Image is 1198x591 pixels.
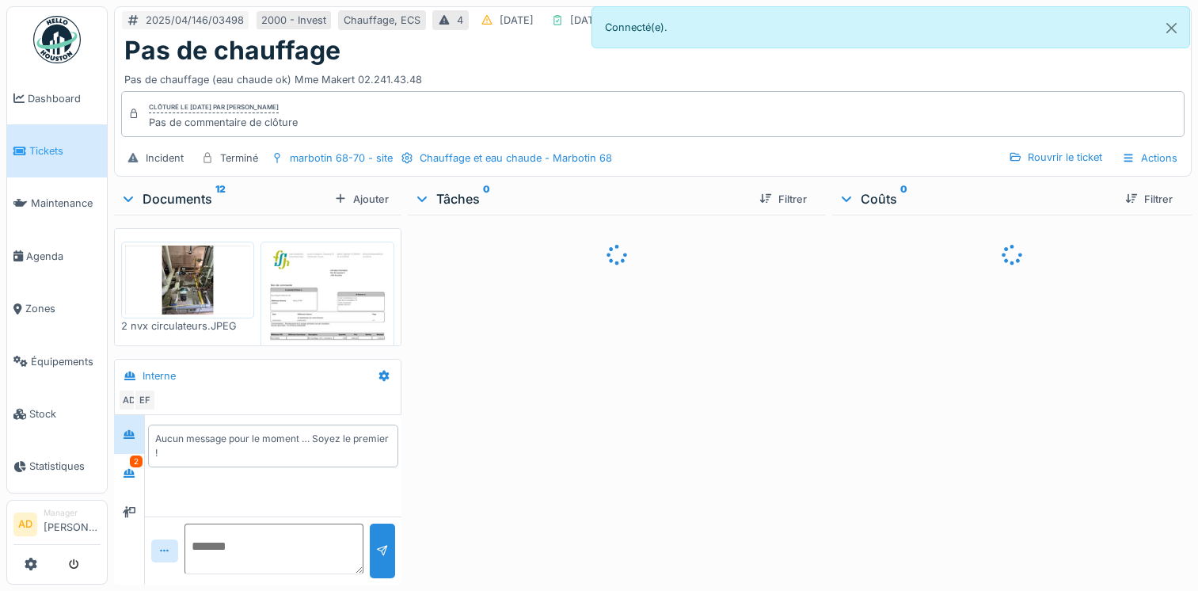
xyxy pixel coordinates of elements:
div: Pas de chauffage (eau chaude ok) Mme Makert 02.241.43.48 [124,66,1181,87]
sup: 12 [215,189,226,208]
div: Clôturé le [DATE] par [PERSON_NAME] [149,102,279,113]
div: 2 nvx circulateurs.JPEG [121,318,254,334]
div: Rouvrir le ticket [1002,147,1109,168]
div: Incident [146,151,184,166]
img: py34d7w8jsv2pgcevnerhqwx1hqs [264,246,390,423]
span: Statistiques [29,459,101,474]
span: Équipements [31,354,101,369]
div: Ajouter [328,189,395,210]
a: Stock [7,387,107,440]
a: Maintenance [7,177,107,230]
div: Tâches [414,189,747,208]
a: Statistiques [7,440,107,493]
div: 2025/04/146/03498 [146,13,244,28]
div: AD [118,389,140,411]
div: [DATE] [570,13,604,28]
a: Agenda [7,230,107,282]
a: Zones [7,283,107,335]
button: Close [1154,7,1189,49]
div: Coûts [839,189,1112,208]
div: 4 [457,13,463,28]
h1: Pas de chauffage [124,36,340,66]
a: Dashboard [7,72,107,124]
span: Dashboard [28,91,101,106]
img: o8jl2quczgl1rkwoq2c3azaoltlu [125,246,250,315]
div: Actions [1115,147,1185,170]
div: Chauffage et eau chaude - Marbotin 68 [420,151,612,166]
span: Zones [25,301,101,316]
a: Équipements [7,335,107,387]
div: Connecté(e). [591,6,1191,48]
div: Manager [44,507,101,519]
a: AD Manager[PERSON_NAME] [13,507,101,545]
span: Agenda [26,249,101,264]
img: Badge_color-CXgf-gQk.svg [33,16,81,63]
span: Maintenance [31,196,101,211]
div: Interne [143,368,176,383]
div: Filtrer [1119,189,1179,210]
div: Terminé [220,151,258,166]
div: 2 [130,456,143,467]
div: [DATE] [500,13,534,28]
a: Tickets [7,124,107,177]
span: Tickets [29,143,101,158]
sup: 0 [900,189,907,208]
div: Documents [120,189,328,208]
div: EF [134,389,156,411]
span: Stock [29,406,101,421]
sup: 0 [483,189,490,208]
div: Pas de commentaire de clôture [149,115,298,130]
li: [PERSON_NAME] [44,507,101,541]
div: Aucun message pour le moment … Soyez le premier ! [155,432,391,460]
div: Chauffage, ECS [344,13,420,28]
div: 2000 - Invest [261,13,326,28]
div: Filtrer [753,189,813,210]
div: marbotin 68-70 - site [290,151,393,166]
li: AD [13,513,37,536]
